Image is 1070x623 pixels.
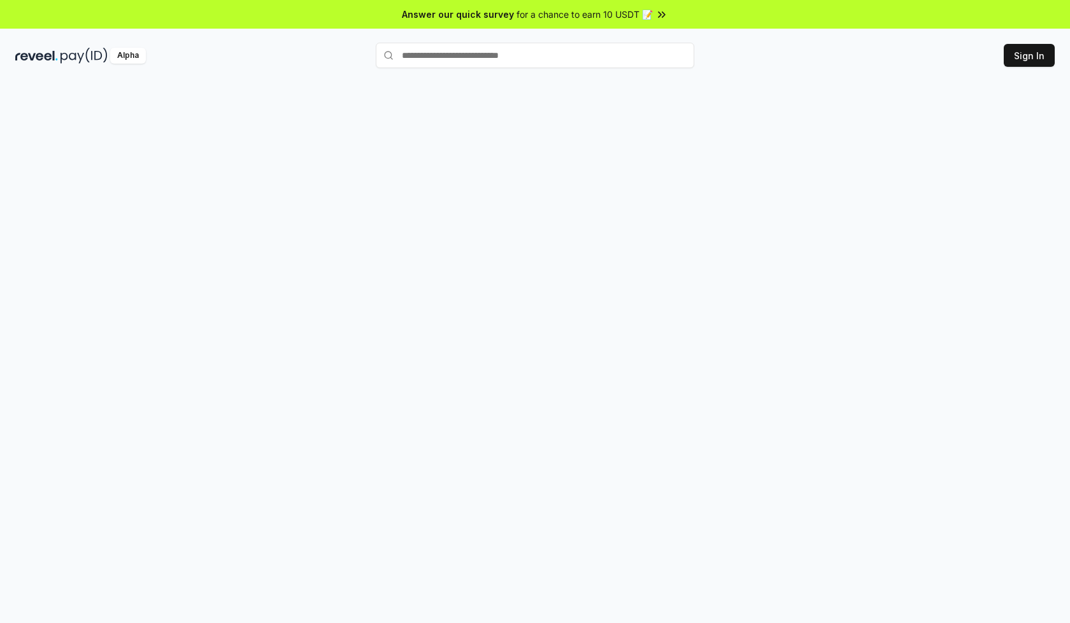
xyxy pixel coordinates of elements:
[110,48,146,64] div: Alpha
[1004,44,1055,67] button: Sign In
[61,48,108,64] img: pay_id
[402,8,514,21] span: Answer our quick survey
[15,48,58,64] img: reveel_dark
[517,8,653,21] span: for a chance to earn 10 USDT 📝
